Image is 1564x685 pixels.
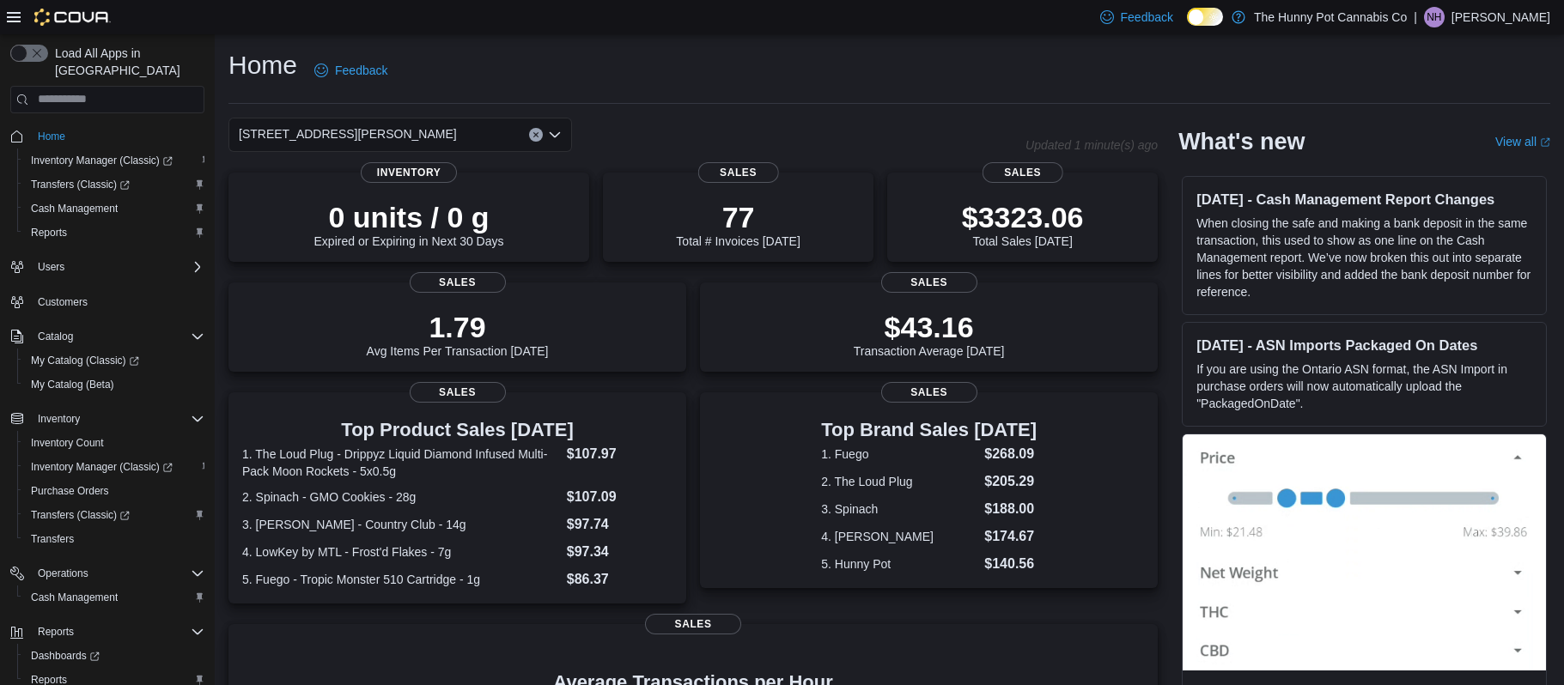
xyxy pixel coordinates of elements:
[3,324,211,349] button: Catalog
[31,378,114,391] span: My Catalog (Beta)
[24,150,204,171] span: Inventory Manager (Classic)
[367,310,549,344] p: 1.79
[38,295,88,309] span: Customers
[48,45,204,79] span: Load All Apps in [GEOGRAPHIC_DATA]
[31,460,173,474] span: Inventory Manager (Classic)
[24,646,204,666] span: Dashboards
[567,569,672,590] dd: $86.37
[34,9,111,26] img: Cova
[38,625,74,639] span: Reports
[567,514,672,535] dd: $97.74
[17,585,211,609] button: Cash Management
[3,255,211,279] button: Users
[821,473,977,490] dt: 2. The Loud Plug
[3,124,211,149] button: Home
[854,310,1005,344] p: $43.16
[821,500,977,518] dt: 3. Spinach
[24,174,137,195] a: Transfers (Classic)
[38,412,80,426] span: Inventory
[17,455,211,479] a: Inventory Manager (Classic)
[24,457,180,477] a: Inventory Manager (Classic)
[567,542,672,562] dd: $97.34
[24,587,125,608] a: Cash Management
[17,349,211,373] a: My Catalog (Classic)
[17,431,211,455] button: Inventory Count
[31,563,95,584] button: Operations
[242,516,560,533] dt: 3. [PERSON_NAME] - Country Club - 14g
[31,591,118,604] span: Cash Management
[1196,361,1532,412] p: If you are using the Ontario ASN format, the ASN Import in purchase orders will now automatically...
[24,646,106,666] a: Dashboards
[24,222,204,243] span: Reports
[31,354,139,367] span: My Catalog (Classic)
[1495,135,1550,149] a: View allExternal link
[31,226,67,239] span: Reports
[821,446,977,463] dt: 1. Fuego
[881,382,977,403] span: Sales
[38,567,88,580] span: Operations
[1196,191,1532,208] h3: [DATE] - Cash Management Report Changes
[1025,138,1158,152] p: Updated 1 minute(s) ago
[1187,8,1223,26] input: Dark Mode
[31,409,87,429] button: Inventory
[24,198,125,219] a: Cash Management
[24,150,180,171] a: Inventory Manager (Classic)
[984,471,1037,492] dd: $205.29
[982,162,1063,183] span: Sales
[984,526,1037,547] dd: $174.67
[567,444,672,464] dd: $107.97
[24,529,81,549] a: Transfers
[31,436,104,450] span: Inventory Count
[3,289,211,314] button: Customers
[24,222,74,243] a: Reports
[3,561,211,585] button: Operations
[676,200,800,234] p: 77
[1427,7,1441,27] span: NH
[31,563,204,584] span: Operations
[31,532,74,546] span: Transfers
[361,162,457,183] span: Inventory
[31,154,173,167] span: Inventory Manager (Classic)
[228,48,297,82] h1: Home
[38,130,65,143] span: Home
[984,554,1037,574] dd: $140.56
[17,479,211,503] button: Purchase Orders
[24,350,146,371] a: My Catalog (Classic)
[676,200,800,248] div: Total # Invoices [DATE]
[31,409,204,429] span: Inventory
[242,571,560,588] dt: 5. Fuego - Tropic Monster 510 Cartridge - 1g
[962,200,1084,234] p: $3323.06
[1254,7,1407,27] p: The Hunny Pot Cannabis Co
[17,197,211,221] button: Cash Management
[1414,7,1417,27] p: |
[24,433,204,453] span: Inventory Count
[31,326,204,347] span: Catalog
[410,382,506,403] span: Sales
[38,330,73,343] span: Catalog
[17,173,211,197] a: Transfers (Classic)
[24,481,116,501] a: Purchase Orders
[31,649,100,663] span: Dashboards
[31,257,204,277] span: Users
[24,505,137,525] a: Transfers (Classic)
[242,488,560,506] dt: 2. Spinach - GMO Cookies - 28g
[24,457,204,477] span: Inventory Manager (Classic)
[307,53,394,88] a: Feedback
[548,128,562,142] button: Open list of options
[314,200,504,234] p: 0 units / 0 g
[38,260,64,274] span: Users
[31,484,109,498] span: Purchase Orders
[17,644,211,668] a: Dashboards
[821,528,977,545] dt: 4. [PERSON_NAME]
[31,291,204,312] span: Customers
[821,420,1037,440] h3: Top Brand Sales [DATE]
[1540,137,1550,148] svg: External link
[1196,215,1532,300] p: When closing the safe and making a bank deposit in the same transaction, this used to show as one...
[1187,26,1188,27] span: Dark Mode
[24,433,111,453] a: Inventory Count
[17,373,211,397] button: My Catalog (Beta)
[1424,7,1445,27] div: Nathan Horner
[24,587,204,608] span: Cash Management
[314,200,504,248] div: Expired or Expiring in Next 30 Days
[31,257,71,277] button: Users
